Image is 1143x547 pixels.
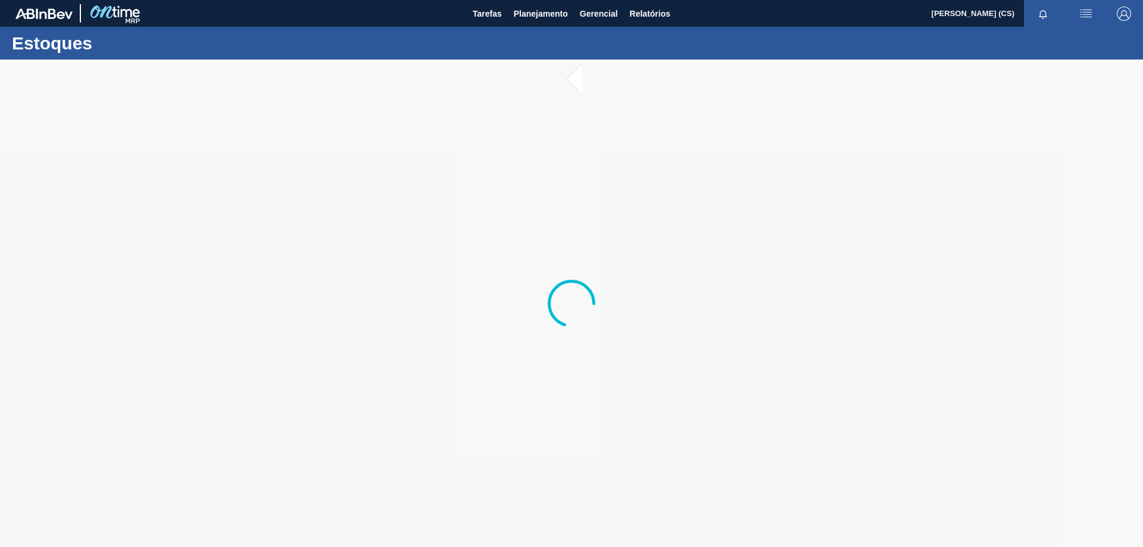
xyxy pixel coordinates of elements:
[15,8,73,19] img: TNhmsLtSVTkK8tSr43FrP2fwEKptu5GPRR3wAAAABJRU5ErkJggg==
[514,7,568,21] span: Planejamento
[1024,5,1062,22] button: Notificações
[1079,7,1093,21] img: userActions
[1117,7,1131,21] img: Logout
[473,7,502,21] span: Tarefas
[580,7,618,21] span: Gerencial
[12,36,223,50] h1: Estoques
[630,7,670,21] span: Relatórios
